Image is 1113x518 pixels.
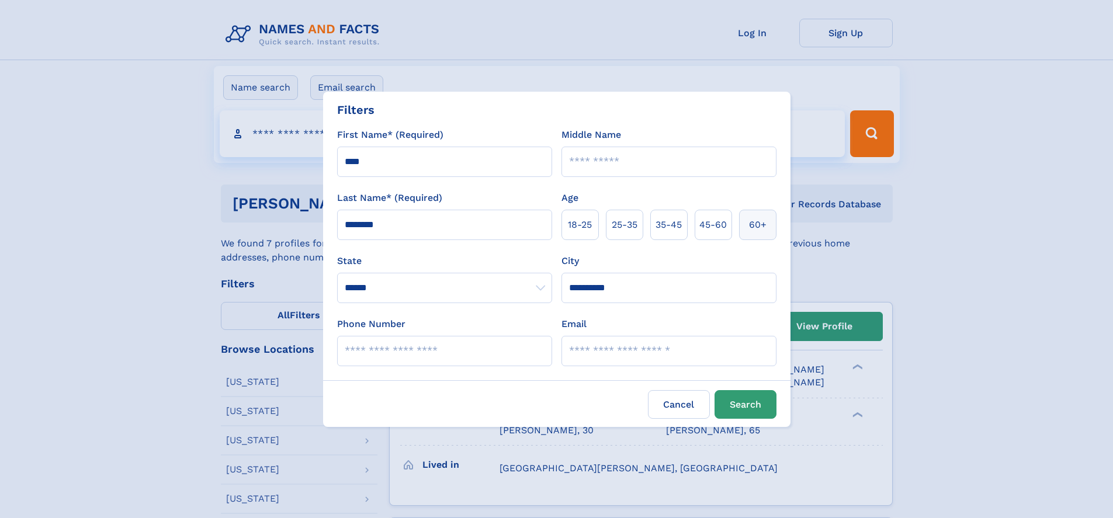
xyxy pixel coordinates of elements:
span: 18‑25 [568,218,592,232]
label: City [561,254,579,268]
label: Phone Number [337,317,405,331]
label: First Name* (Required) [337,128,443,142]
span: 45‑60 [699,218,727,232]
span: 60+ [749,218,767,232]
label: Email [561,317,587,331]
label: Last Name* (Required) [337,191,442,205]
button: Search [715,390,776,419]
div: Filters [337,101,375,119]
span: 35‑45 [656,218,682,232]
label: Age [561,191,578,205]
label: Cancel [648,390,710,419]
label: State [337,254,552,268]
span: 25‑35 [612,218,637,232]
label: Middle Name [561,128,621,142]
